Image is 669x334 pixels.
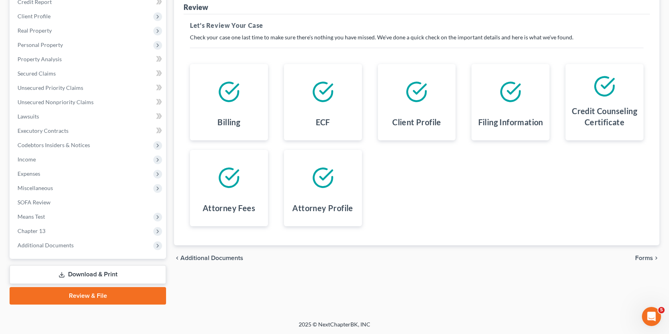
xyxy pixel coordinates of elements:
[11,195,166,210] a: SOFA Review
[190,21,644,30] h5: Let's Review Your Case
[18,170,40,177] span: Expenses
[11,66,166,81] a: Secured Claims
[18,127,68,134] span: Executory Contracts
[11,95,166,109] a: Unsecured Nonpriority Claims
[572,105,637,128] h4: Credit Counseling Certificate
[174,255,180,261] i: chevron_left
[18,56,62,62] span: Property Analysis
[18,13,51,19] span: Client Profile
[635,255,653,261] span: Forms
[18,84,83,91] span: Unsecured Priority Claims
[18,41,63,48] span: Personal Property
[203,202,255,214] h4: Attorney Fees
[292,202,353,214] h4: Attorney Profile
[10,265,166,284] a: Download & Print
[18,142,90,148] span: Codebtors Insiders & Notices
[18,99,94,105] span: Unsecured Nonpriority Claims
[18,184,53,191] span: Miscellaneous
[653,255,659,261] i: chevron_right
[10,287,166,305] a: Review & File
[11,52,166,66] a: Property Analysis
[18,242,74,249] span: Additional Documents
[18,227,45,234] span: Chapter 13
[11,81,166,95] a: Unsecured Priority Claims
[18,113,39,120] span: Lawsuits
[190,33,644,41] p: Check your case one last time to make sure there's nothing you have missed. We've done a quick ch...
[392,117,441,128] h4: Client Profile
[11,109,166,124] a: Lawsuits
[18,199,51,206] span: SOFA Review
[658,307,665,313] span: 5
[11,124,166,138] a: Executory Contracts
[478,117,543,128] h4: Filing Information
[180,255,243,261] span: Additional Documents
[635,255,659,261] button: Forms chevron_right
[18,213,45,220] span: Means Test
[316,117,330,128] h4: ECF
[18,70,56,77] span: Secured Claims
[18,27,52,34] span: Real Property
[174,255,243,261] a: chevron_left Additional Documents
[217,117,240,128] h4: Billing
[18,156,36,163] span: Income
[184,2,208,12] div: Review
[642,307,661,326] iframe: Intercom live chat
